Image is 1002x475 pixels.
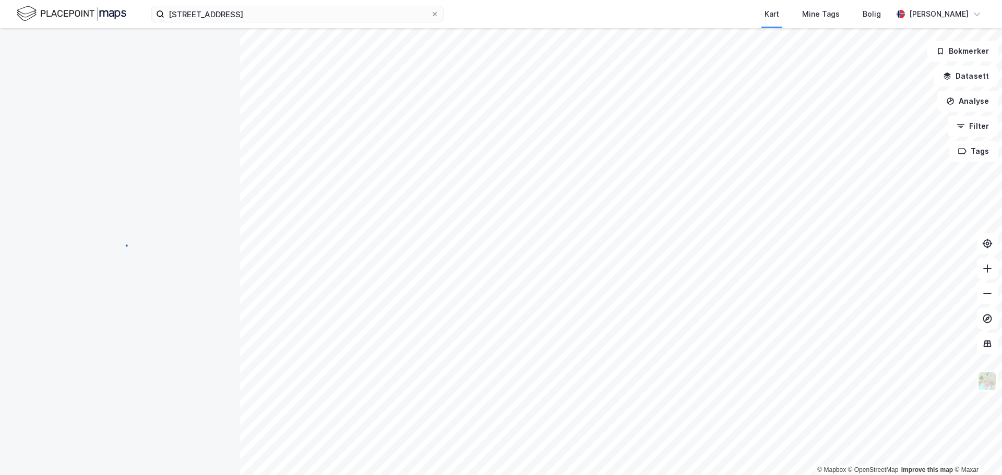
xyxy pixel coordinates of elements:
[950,425,1002,475] div: Kontrollprogram for chat
[901,466,953,473] a: Improve this map
[863,8,881,20] div: Bolig
[927,41,998,62] button: Bokmerker
[977,371,997,391] img: Z
[17,5,126,23] img: logo.f888ab2527a4732fd821a326f86c7f29.svg
[948,116,998,137] button: Filter
[949,141,998,162] button: Tags
[950,425,1002,475] iframe: Chat Widget
[909,8,969,20] div: [PERSON_NAME]
[848,466,899,473] a: OpenStreetMap
[765,8,779,20] div: Kart
[934,66,998,87] button: Datasett
[817,466,846,473] a: Mapbox
[802,8,840,20] div: Mine Tags
[164,6,431,22] input: Søk på adresse, matrikkel, gårdeiere, leietakere eller personer
[937,91,998,112] button: Analyse
[112,237,128,254] img: spinner.a6d8c91a73a9ac5275cf975e30b51cfb.svg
